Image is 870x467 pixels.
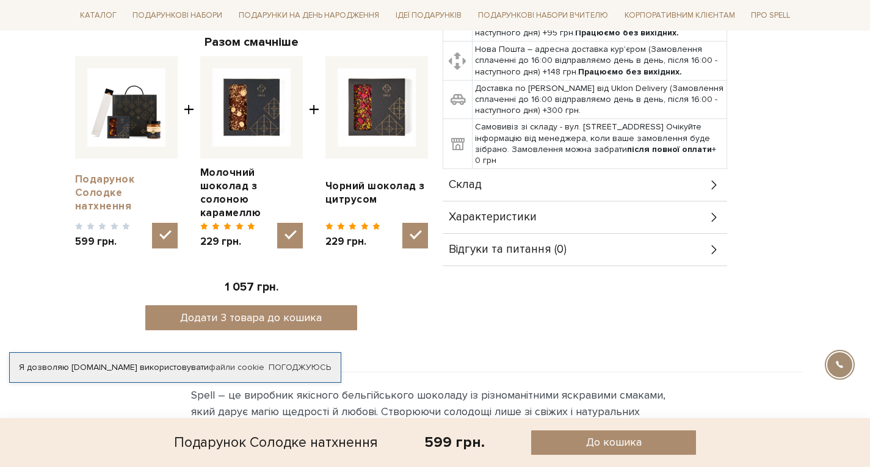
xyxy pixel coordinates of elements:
[531,430,696,455] button: До кошика
[75,235,131,248] span: 599 грн.
[309,56,319,248] span: +
[75,34,428,50] div: Разом смачніше
[269,362,331,373] a: Погоджуюсь
[75,173,178,213] a: Подарунок Солодке натхнення
[627,144,712,154] b: після повної оплати
[449,179,482,190] span: Склад
[75,6,121,25] a: Каталог
[472,80,727,119] td: Доставка по [PERSON_NAME] від Uklon Delivery (Замовлення сплаченні до 16:00 відправляємо день в д...
[325,235,381,248] span: 229 грн.
[586,435,642,449] span: До кошика
[184,56,194,248] span: +
[200,235,256,248] span: 229 грн.
[473,5,613,26] a: Подарункові набори Вчителю
[338,68,416,147] img: Чорний шоколад з цитрусом
[620,6,740,25] a: Корпоративним клієнтам
[10,362,341,373] div: Я дозволяю [DOMAIN_NAME] використовувати
[212,68,291,147] img: Молочний шоколад з солоною карамеллю
[209,362,264,372] a: файли cookie
[472,119,727,169] td: Самовивіз зі складу - вул. [STREET_ADDRESS] Очікуйте інформацію від менеджера, коли ваше замовлен...
[391,6,466,25] a: Ідеї подарунків
[191,387,680,453] div: Spell – це виробник якісного бельгійського шоколаду із різноманітними яскравими смаками, який дар...
[424,433,485,452] div: 599 грн.
[575,27,679,38] b: Працюємо без вихідних.
[449,212,537,223] span: Характеристики
[746,6,795,25] a: Про Spell
[225,280,278,294] span: 1 057 грн.
[174,430,378,455] div: Подарунок Солодке натхнення
[325,179,428,206] a: Чорний шоколад з цитрусом
[449,244,567,255] span: Відгуки та питання (0)
[128,6,227,25] a: Подарункові набори
[472,42,727,81] td: Нова Пошта – адресна доставка кур'єром (Замовлення сплаченні до 16:00 відправляємо день в день, п...
[87,68,165,147] img: Подарунок Солодке натхнення
[200,166,303,220] a: Молочний шоколад з солоною карамеллю
[234,6,384,25] a: Подарунки на День народження
[145,305,357,330] button: Додати 3 товара до кошика
[578,67,682,77] b: Працюємо без вихідних.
